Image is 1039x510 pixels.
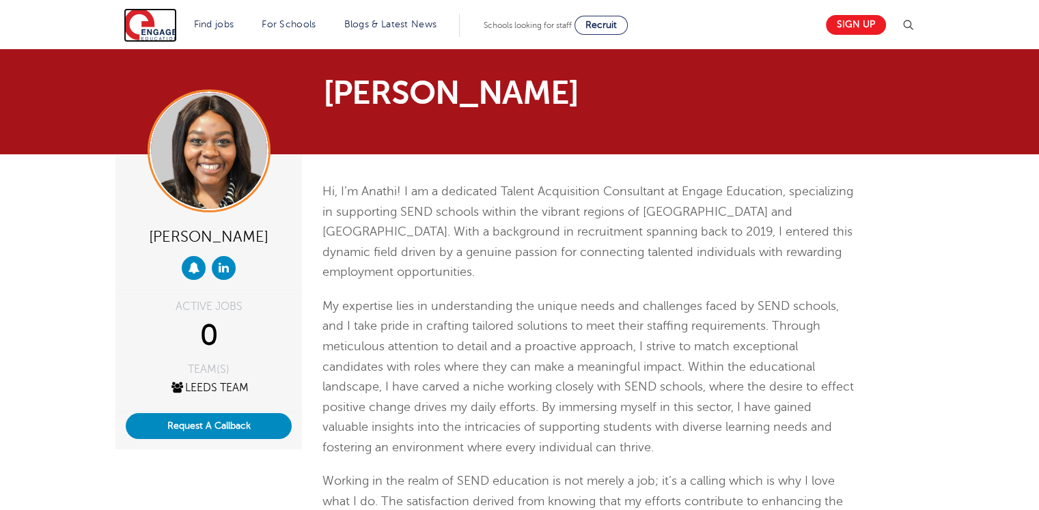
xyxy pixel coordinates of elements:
[126,319,292,353] div: 0
[262,19,316,29] a: For Schools
[322,182,855,283] p: Hi, I’m Anathi! I am a dedicated Talent Acquisition Consultant at Engage Education, specializing ...
[585,20,617,30] span: Recruit
[126,301,292,312] div: ACTIVE JOBS
[323,76,648,109] h1: [PERSON_NAME]
[322,296,855,458] p: My expertise lies in understanding the unique needs and challenges faced by SEND schools, and I t...
[169,382,249,394] a: Leeds Team
[194,19,234,29] a: Find jobs
[484,20,572,30] span: Schools looking for staff
[126,413,292,439] button: Request A Callback
[126,364,292,375] div: TEAM(S)
[826,15,886,35] a: Sign up
[574,16,628,35] a: Recruit
[124,8,177,42] img: Engage Education
[126,223,292,249] div: [PERSON_NAME]
[344,19,437,29] a: Blogs & Latest News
